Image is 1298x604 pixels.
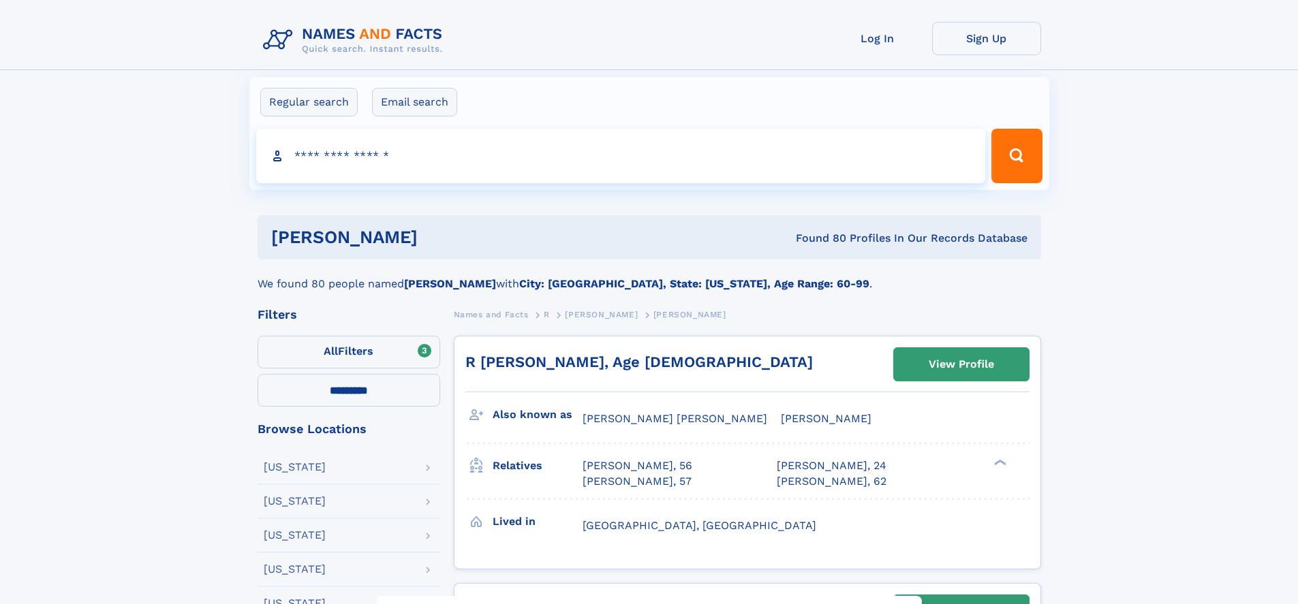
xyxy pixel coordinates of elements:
div: Found 80 Profiles In Our Records Database [606,231,1027,246]
div: [US_STATE] [264,564,326,575]
label: Regular search [260,88,358,116]
a: [PERSON_NAME] [565,306,638,323]
h3: Relatives [493,454,583,477]
a: Sign Up [932,22,1041,55]
div: [US_STATE] [264,496,326,507]
span: [PERSON_NAME] [781,412,871,425]
b: [PERSON_NAME] [404,277,496,290]
a: [PERSON_NAME], 57 [583,474,692,489]
div: Browse Locations [258,423,440,435]
div: We found 80 people named with . [258,259,1041,292]
b: City: [GEOGRAPHIC_DATA], State: [US_STATE], Age Range: 60-99 [519,277,869,290]
input: search input [256,129,986,183]
a: View Profile [894,348,1029,381]
div: [US_STATE] [264,530,326,541]
a: [PERSON_NAME], 24 [777,458,886,473]
a: Names and Facts [454,306,529,323]
img: Logo Names and Facts [258,22,454,59]
div: Filters [258,308,440,321]
div: ❯ [991,458,1007,467]
span: [PERSON_NAME] [PERSON_NAME] [583,412,767,425]
a: R [PERSON_NAME], Age [DEMOGRAPHIC_DATA] [465,353,813,370]
label: Filters [258,336,440,368]
a: Log In [823,22,932,55]
h1: [PERSON_NAME] [271,229,607,246]
button: Search Button [991,129,1042,183]
a: [PERSON_NAME], 56 [583,458,692,473]
label: Email search [372,88,457,116]
a: [PERSON_NAME], 62 [777,474,886,489]
span: R [544,310,550,319]
div: View Profile [929,349,994,380]
span: [GEOGRAPHIC_DATA], [GEOGRAPHIC_DATA] [583,519,816,532]
a: R [544,306,550,323]
h3: Also known as [493,403,583,426]
div: [US_STATE] [264,462,326,473]
h3: Lived in [493,510,583,533]
span: [PERSON_NAME] [653,310,726,319]
span: All [324,345,338,357]
span: [PERSON_NAME] [565,310,638,319]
